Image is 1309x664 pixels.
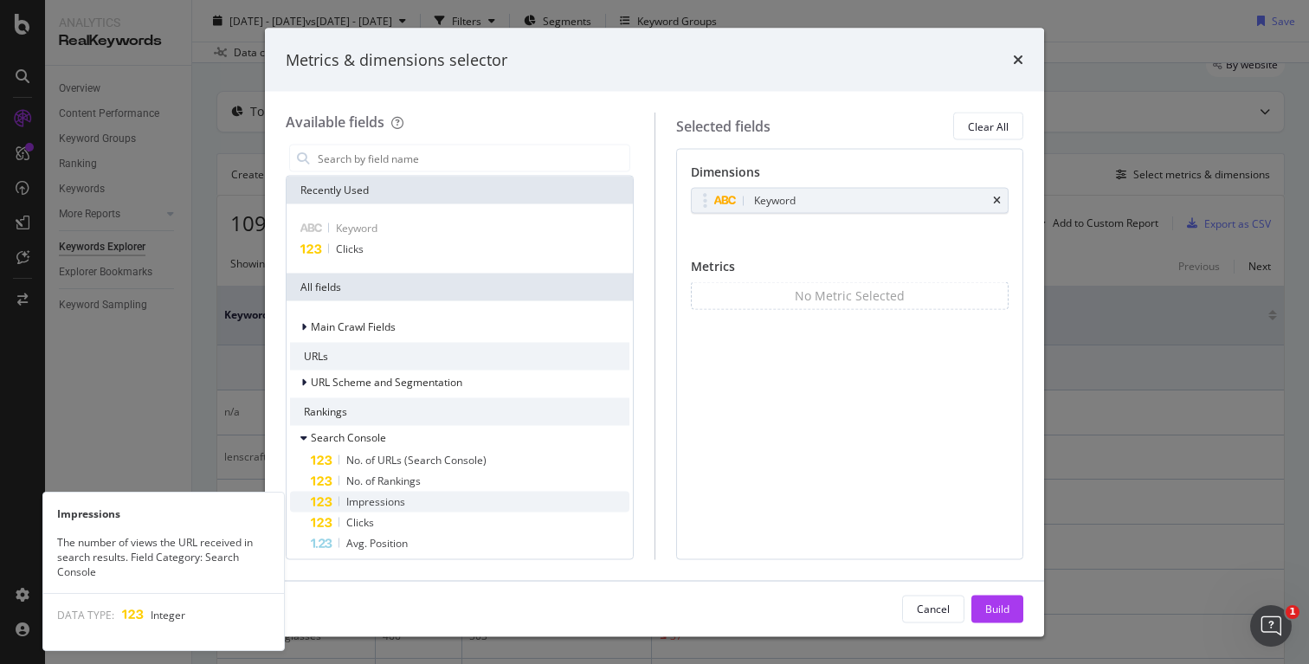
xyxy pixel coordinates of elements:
[346,494,405,509] span: Impressions
[691,188,1009,214] div: Keywordtimes
[311,375,462,390] span: URL Scheme and Segmentation
[971,595,1023,622] button: Build
[754,192,796,210] div: Keyword
[346,453,487,467] span: No. of URLs (Search Console)
[346,474,421,488] span: No. of Rankings
[311,319,396,334] span: Main Crawl Fields
[336,221,377,235] span: Keyword
[968,119,1009,133] div: Clear All
[346,536,408,551] span: Avg. Position
[43,535,284,579] div: The number of views the URL received in search results. Field Category: Search Console
[1286,605,1299,619] span: 1
[691,258,1009,282] div: Metrics
[290,343,629,371] div: URLs
[286,48,507,71] div: Metrics & dimensions selector
[346,515,374,530] span: Clicks
[336,242,364,256] span: Clicks
[993,196,1001,206] div: times
[917,601,950,616] div: Cancel
[286,113,384,132] div: Available fields
[902,595,964,622] button: Cancel
[1013,48,1023,71] div: times
[287,274,633,301] div: All fields
[287,177,633,204] div: Recently Used
[290,398,629,426] div: Rankings
[691,164,1009,188] div: Dimensions
[795,287,905,305] div: No Metric Selected
[311,430,386,445] span: Search Console
[1250,605,1292,647] iframe: Intercom live chat
[43,506,284,521] div: Impressions
[953,113,1023,140] button: Clear All
[265,28,1044,636] div: modal
[676,116,771,136] div: Selected fields
[316,145,629,171] input: Search by field name
[985,601,1009,616] div: Build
